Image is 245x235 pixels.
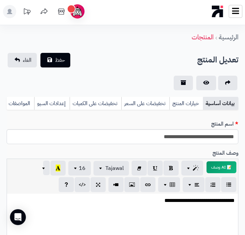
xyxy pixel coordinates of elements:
[40,53,70,67] button: حفظ
[169,97,203,110] a: خيارات المنتج
[72,6,83,17] img: ai-face.png
[68,161,91,176] button: 16
[207,161,236,173] button: 📝 AI وصف
[70,97,121,110] a: تخفيضات على الكميات
[23,56,31,64] span: الغاء
[8,53,37,67] a: الغاء
[212,4,223,19] img: logo-mobile.png
[6,97,34,110] a: المواصفات
[34,97,70,110] a: إعدادات السيو
[219,32,238,42] a: الرئيسية
[79,164,86,172] span: 16
[210,149,241,157] label: وصف المنتج
[209,120,241,128] label: اسم المنتج
[197,53,238,67] h2: تعديل المنتج
[55,56,65,64] span: حفظ
[121,97,169,110] a: تخفيضات على السعر
[105,164,124,172] span: Tajawal
[19,5,35,20] a: تحديثات المنصة
[203,97,238,110] a: بيانات أساسية
[93,161,129,176] button: Tajawal
[10,209,26,225] div: Open Intercom Messenger
[192,32,214,42] a: المنتجات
